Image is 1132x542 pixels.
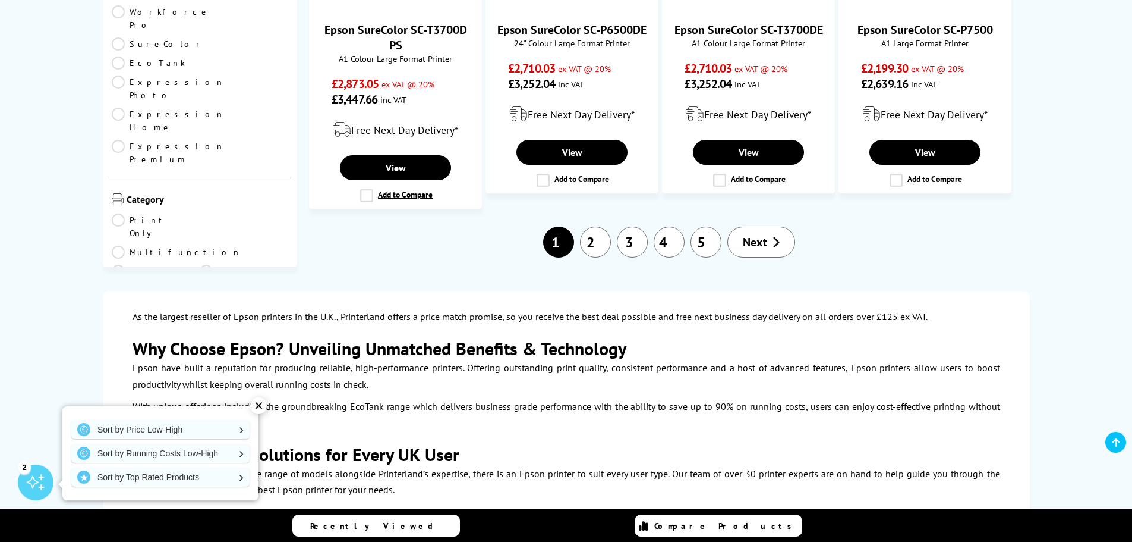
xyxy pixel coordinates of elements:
[112,57,200,70] a: EcoTank
[112,140,225,166] a: Expression Premium
[351,1,440,12] a: Epson SureColor SC-T3700D PS
[693,140,803,165] a: View
[727,227,795,258] a: Next
[911,63,964,74] span: ex VAT @ 20%
[112,214,200,240] a: Print Only
[869,140,980,165] a: View
[743,234,767,250] span: Next
[200,265,288,291] a: Wide Format
[71,444,250,463] a: Sort by Running Costs Low-High
[71,420,250,439] a: Sort by Price Low-High
[380,94,406,105] span: inc VAT
[112,246,241,259] a: Multifunction
[18,460,31,474] div: 2
[558,63,611,74] span: ex VAT @ 20%
[516,140,627,165] a: View
[360,189,433,202] label: Add to Compare
[133,399,1000,431] p: With unique offerings including the groundbreaking EcoTank range which delivers business grade pe...
[669,98,828,131] div: modal_delivery
[734,63,787,74] span: ex VAT @ 20%
[890,174,962,187] label: Add to Compare
[133,309,1000,325] p: As the largest reseller of Epson printers in the U.K., Printerland offers a price match promise, ...
[127,193,289,208] span: Category
[617,227,648,258] a: 3
[635,515,802,537] a: Compare Products
[112,108,225,134] a: Expression Home
[112,37,204,51] a: SureColor
[250,397,267,414] div: ✕
[911,79,937,90] span: inc VAT
[654,521,798,531] span: Compare Products
[316,113,475,146] div: modal_delivery
[508,76,555,92] span: £3,252.04
[537,174,609,187] label: Add to Compare
[580,227,611,258] a: 2
[71,468,250,487] a: Sort by Top Rated Products
[528,1,617,12] a: Epson SureColor SC-P6500DE
[133,443,1000,466] h2: Tailored Epson Solutions for Every UK User
[324,22,467,53] a: Epson SureColor SC-T3700D PS
[669,37,828,49] span: A1 Colour Large Format Printer
[690,227,721,258] a: 5
[112,76,225,102] a: Expression Photo
[713,174,786,187] label: Add to Compare
[734,79,761,90] span: inc VAT
[654,227,685,258] a: 4
[316,53,475,64] span: A1 Colour Large Format Printer
[133,466,1000,498] p: With [PERSON_NAME]’s diverse range of models alongside Printerland’s expertise, there is an Epson...
[112,193,124,205] img: Category
[381,79,434,90] span: ex VAT @ 20%
[292,515,460,537] a: Recently Viewed
[497,22,647,37] a: Epson SureColor SC-P6500DE
[685,76,731,92] span: £3,252.04
[674,22,823,37] a: Epson SureColor SC-T3700DE
[685,61,731,76] span: £2,710.03
[112,265,200,291] a: Dot Matrix
[112,5,210,32] a: Workforce Pro
[845,98,1005,131] div: modal_delivery
[133,337,1000,360] h2: Why Choose Epson? Unveiling Unmatched Benefits & Technology
[861,76,908,92] span: £2,639.16
[845,37,1005,49] span: A1 Large Format Printer
[492,37,652,49] span: 24" Colour Large Format Printer
[881,1,970,12] a: Epson SureColor SC-P7500
[310,521,445,531] span: Recently Viewed
[492,98,652,131] div: modal_delivery
[332,92,377,107] span: £3,447.66
[340,155,450,180] a: View
[558,79,584,90] span: inc VAT
[508,61,555,76] span: £2,710.03
[133,360,1000,392] p: Epson have built a reputation for producing reliable, high-performance printers. Offering outstan...
[332,76,379,92] span: £2,873.05
[857,22,993,37] a: Epson SureColor SC-P7500
[704,1,793,12] a: Epson SureColor SC-T3700DE
[861,61,908,76] span: £2,199.30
